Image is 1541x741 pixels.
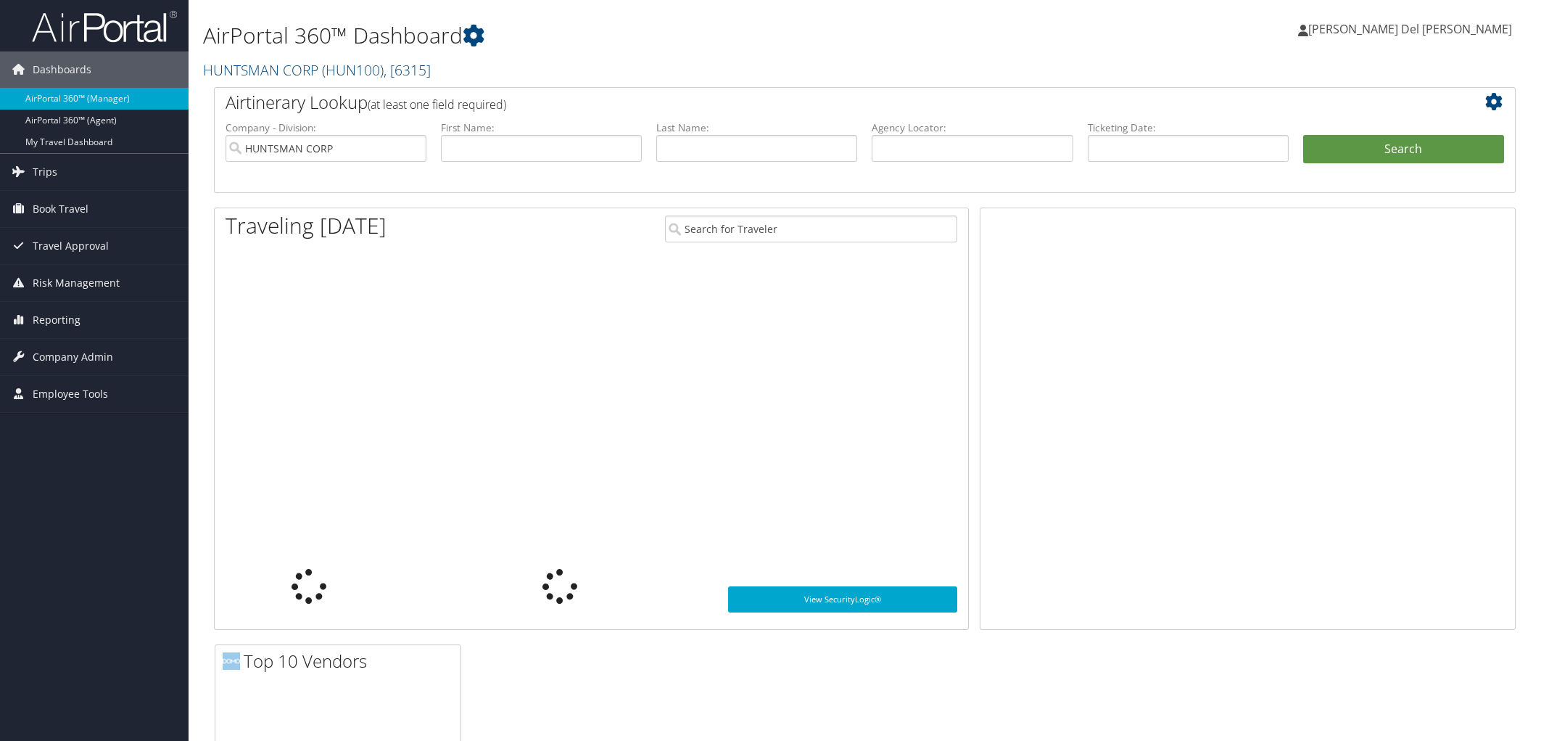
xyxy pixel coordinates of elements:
h2: Airtinerary Lookup [226,90,1396,115]
span: Risk Management [33,265,120,301]
label: First Name: [441,120,642,135]
label: Ticketing Date: [1088,120,1289,135]
img: domo-logo.png [223,652,240,670]
span: Book Travel [33,191,88,227]
span: Employee Tools [33,376,108,412]
span: Company Admin [33,339,113,375]
img: airportal-logo.png [32,9,177,44]
input: Search for Traveler [665,216,957,242]
label: Agency Locator: [872,120,1073,135]
a: HUNTSMAN CORP [203,60,431,80]
a: View SecurityLogic® [728,586,957,613]
button: Search [1303,135,1504,164]
span: Reporting [33,302,80,338]
a: [PERSON_NAME] Del [PERSON_NAME] [1298,7,1526,51]
span: , [ 6315 ] [384,60,431,80]
span: (at least one field required) [368,97,506,112]
span: Dashboards [33,52,91,88]
span: ( HUN100 ) [322,60,384,80]
h1: AirPortal 360™ Dashboard [203,20,1086,51]
span: Trips [33,154,57,190]
label: Last Name: [656,120,857,135]
h2: Top 10 Vendors [223,649,460,674]
h1: Traveling [DATE] [226,210,387,241]
span: Travel Approval [33,228,109,264]
label: Company - Division: [226,120,426,135]
span: [PERSON_NAME] Del [PERSON_NAME] [1308,21,1512,37]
